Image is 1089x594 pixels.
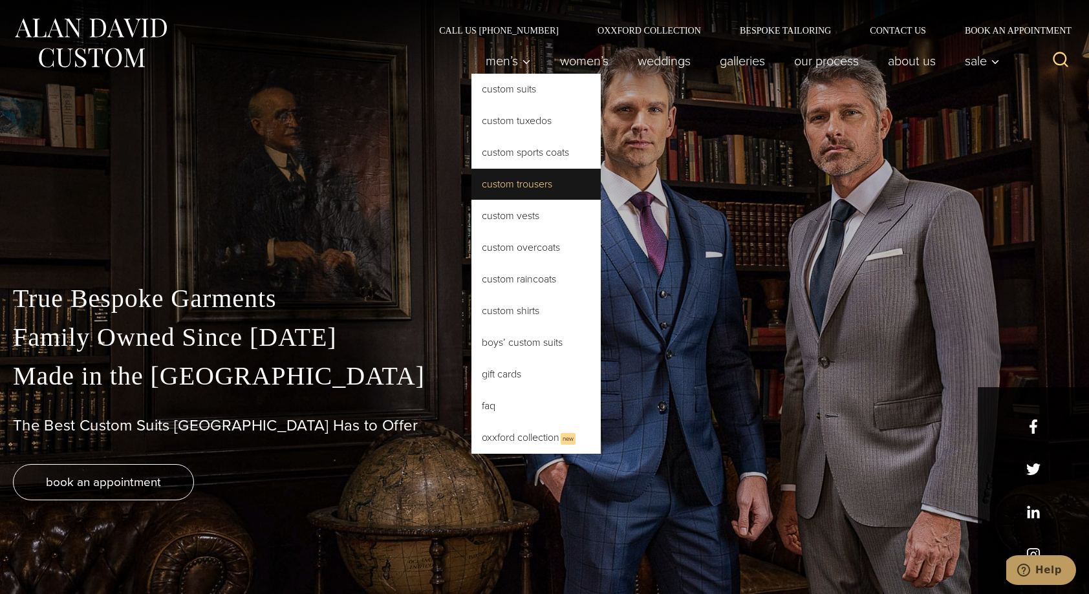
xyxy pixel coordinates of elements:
[578,26,720,35] a: Oxxford Collection
[471,74,601,105] a: Custom Suits
[850,26,945,35] a: Contact Us
[471,105,601,136] a: Custom Tuxedos
[471,200,601,231] a: Custom Vests
[420,26,1076,35] nav: Secondary Navigation
[13,279,1076,396] p: True Bespoke Garments Family Owned Since [DATE] Made in the [GEOGRAPHIC_DATA]
[13,464,194,500] a: book an appointment
[471,359,601,390] a: Gift Cards
[1006,555,1076,588] iframe: Opens a widget where you can chat to one of our agents
[471,390,601,421] a: FAQ
[780,48,874,74] a: Our Process
[471,422,601,454] a: Oxxford CollectionNew
[471,48,546,74] button: Men’s sub menu toggle
[471,137,601,168] a: Custom Sports Coats
[471,232,601,263] a: Custom Overcoats
[471,169,601,200] a: Custom Trousers
[13,14,168,72] img: Alan David Custom
[720,26,850,35] a: Bespoke Tailoring
[623,48,706,74] a: weddings
[46,472,161,491] span: book an appointment
[471,264,601,295] a: Custom Raincoats
[706,48,780,74] a: Galleries
[945,26,1076,35] a: Book an Appointment
[951,48,1007,74] button: Sale sub menu toggle
[471,48,1007,74] nav: Primary Navigation
[546,48,623,74] a: Women’s
[874,48,951,74] a: About Us
[13,416,1076,435] h1: The Best Custom Suits [GEOGRAPHIC_DATA] Has to Offer
[420,26,578,35] a: Call Us [PHONE_NUMBER]
[471,327,601,358] a: Boys’ Custom Suits
[471,295,601,326] a: Custom Shirts
[561,433,576,445] span: New
[1045,45,1076,76] button: View Search Form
